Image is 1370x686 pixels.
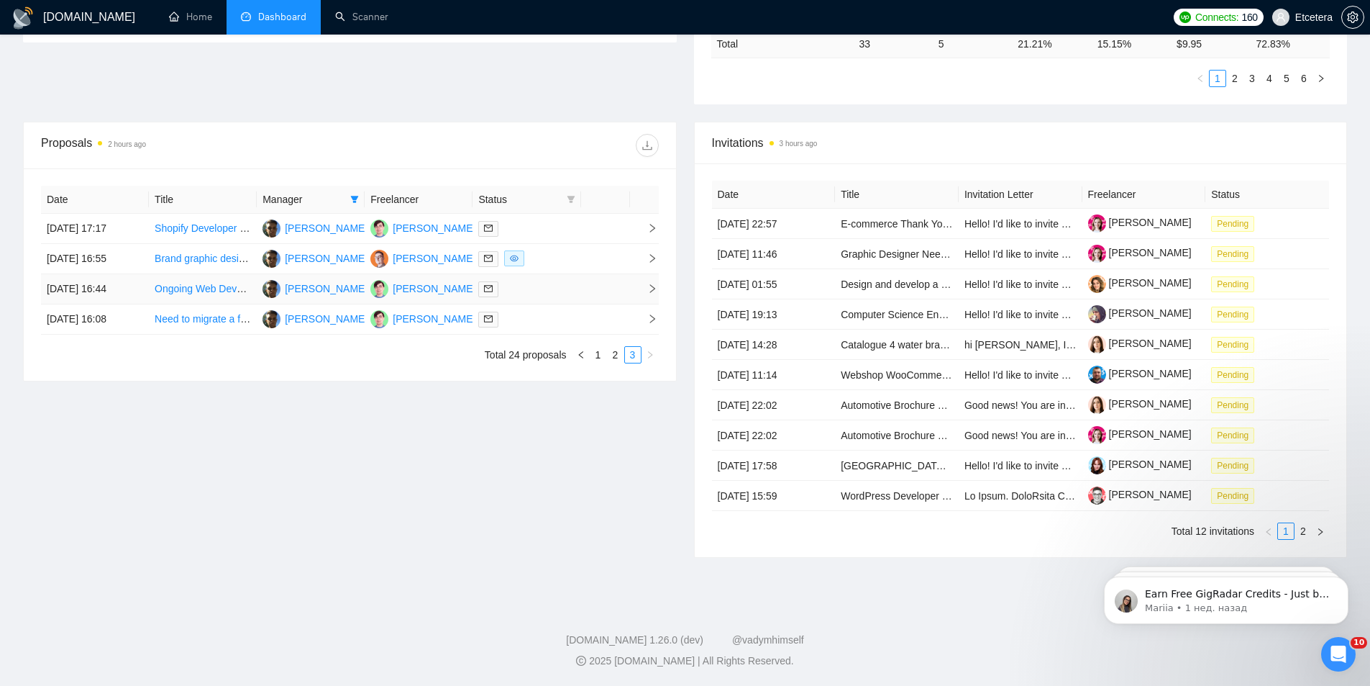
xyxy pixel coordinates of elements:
button: right [641,346,659,364]
a: @vadymhimself [732,634,804,646]
span: 160 [1241,9,1257,25]
span: Connects: [1195,9,1238,25]
td: [DATE] 16:08 [41,304,149,335]
li: 6 [1295,70,1312,87]
a: Pending [1211,278,1260,289]
span: right [636,314,657,324]
a: [PERSON_NAME] [1088,459,1192,470]
div: [PERSON_NAME] [285,251,367,266]
li: Next Page [641,346,659,364]
span: filter [567,195,575,204]
a: homeHome [169,11,212,23]
a: 4 [1261,71,1277,86]
img: c1UoaMzKBY-GWbreaV7sVF2LUs3COLKK0XpZn8apeAot5vY1XfLaDMeTNzu3tJ2YMy [1088,305,1106,323]
span: copyright [576,656,586,666]
li: Previous Page [1260,523,1277,540]
img: AL [370,250,388,268]
a: [DOMAIN_NAME] 1.26.0 (dev) [566,634,703,646]
a: WordPress Developer for AI Integration, Geo-Localization, and Custom Widgets [841,490,1196,502]
span: filter [350,195,359,204]
span: right [1316,528,1325,536]
div: [PERSON_NAME] [285,220,367,236]
span: Pending [1211,216,1254,232]
td: [DATE] 22:02 [712,390,836,420]
img: DM [370,310,388,328]
td: [DATE] 16:44 [41,274,149,304]
div: [PERSON_NAME] [393,220,475,236]
a: [GEOGRAPHIC_DATA] / SMCM - Social Media Community Manager / - Web3/Crypto [841,460,1220,471]
span: Pending [1211,458,1254,474]
a: [PERSON_NAME] [1088,247,1192,258]
td: Automotive Brochure Design for Tailor-Made Accessory Package [835,390,959,420]
td: Ongoing Web Developer for WordPress and Shopify [149,274,257,304]
a: Pending [1211,369,1260,380]
span: Pending [1211,428,1254,443]
button: right [1312,70,1330,87]
a: 1 [590,347,606,363]
a: AP[PERSON_NAME] [262,222,367,233]
span: mail [484,224,493,233]
td: [DATE] 16:55 [41,244,149,274]
span: right [646,351,654,359]
span: right [636,284,657,294]
td: Webshop WooCommerce build in existing website [835,360,959,390]
td: [DATE] 19:13 [712,299,836,330]
span: left [1264,528,1273,536]
li: 3 [1243,70,1261,87]
td: 5 [933,30,1012,58]
li: Total 24 proposals [485,346,567,364]
li: Previous Page [1192,70,1209,87]
span: Pending [1211,307,1254,322]
td: [DATE] 01:55 [712,269,836,299]
a: Ongoing Web Developer for WordPress and Shopify [155,283,388,294]
img: AP [262,310,280,328]
li: Previous Page [572,346,590,364]
button: setting [1341,6,1364,29]
li: Next Page [1312,70,1330,87]
iframe: Intercom notifications сообщение [1082,546,1370,647]
img: DM [370,280,388,298]
a: Pending [1211,489,1260,501]
td: [DATE] 15:59 [712,481,836,511]
a: Webshop WooCommerce build in existing website [841,369,1064,381]
li: 1 [1209,70,1226,87]
a: 3 [625,347,641,363]
td: 33 [853,30,932,58]
span: user [1276,12,1286,22]
span: Manager [262,191,344,207]
td: [DATE] 17:58 [712,451,836,481]
th: Date [41,186,149,214]
td: [DATE] 11:46 [712,239,836,269]
div: Proposals [41,134,350,157]
a: [PERSON_NAME] [1088,428,1192,440]
li: 5 [1278,70,1295,87]
div: [PERSON_NAME] [393,251,475,266]
span: right [636,253,657,263]
a: 1 [1210,71,1225,86]
iframe: Intercom live chat [1321,637,1356,672]
td: [DATE] 22:57 [712,209,836,239]
span: left [577,351,585,359]
a: Pending [1211,429,1260,441]
td: Need to migrate a few landing pages to webflow [149,304,257,335]
a: Pending [1211,308,1260,320]
img: upwork-logo.png [1179,12,1191,23]
a: Pending [1211,248,1260,259]
td: E-commerce Thank You Card & Product Insert Designer [835,209,959,239]
li: 1 [590,346,607,364]
a: Catalogue 4 water brands [841,339,956,351]
a: Design and develop a website [841,279,975,290]
th: Date [712,181,836,209]
img: c1qvStQl1zOZ1p4JlAqOAgVKIAP2zxwJfXq9-5qzgDvfiznqwN5naO0dlR9WjNt14c [1088,426,1106,444]
li: 2 [1294,523,1312,540]
span: mail [484,315,493,323]
span: right [636,223,657,233]
span: right [1317,74,1325,83]
time: 3 hours ago [780,140,818,148]
div: [PERSON_NAME] [393,281,475,297]
span: filter [564,189,578,210]
img: AP [262,280,280,298]
span: Pending [1211,276,1254,292]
